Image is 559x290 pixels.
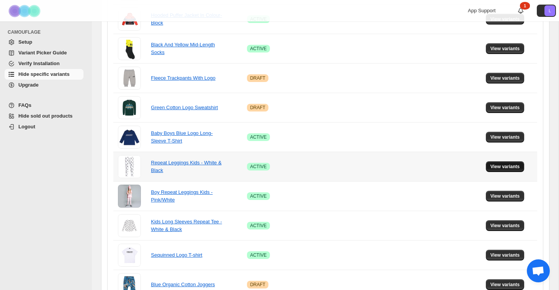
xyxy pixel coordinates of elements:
[250,75,265,81] span: DRAFT
[151,189,212,203] a: Boy Repeat Leggings Kids - Pink/White
[537,5,556,17] button: Avatar with initials L
[520,2,530,10] div: 1
[490,282,520,288] span: View variants
[5,100,83,111] a: FAQs
[486,161,525,172] button: View variants
[5,48,83,58] a: Variant Picker Guide
[517,7,525,15] a: 1
[250,282,265,288] span: DRAFT
[5,37,83,48] a: Setup
[18,61,60,66] span: Verify Installation
[151,75,215,81] a: Fleece Trackpants With Logo
[250,252,266,258] span: ACTIVE
[8,29,87,35] span: CAMOUFLAGE
[151,105,218,110] a: Green Cotton Logo Sweatshirt
[527,259,550,282] div: Open chat
[18,102,31,108] span: FAQs
[544,5,555,16] span: Avatar with initials L
[250,134,266,140] span: ACTIVE
[151,130,212,144] a: Baby Boys Blue Logo Long-Sleeve T-Shirt
[486,43,525,54] button: View variants
[490,223,520,229] span: View variants
[486,73,525,84] button: View variants
[490,105,520,111] span: View variants
[151,42,215,55] a: Black And Yellow Mid-Length Socks
[151,252,202,258] a: Sequinned Logo T-shirt
[486,191,525,202] button: View variants
[18,82,39,88] span: Upgrade
[118,155,141,178] img: Repeat Leggings Kids - White & Black
[18,113,73,119] span: Hide sold out products
[468,8,495,13] span: App Support
[5,121,83,132] a: Logout
[151,219,222,232] a: Kids Long Sleeves Repeat Tee - White & Black
[490,46,520,52] span: View variants
[486,250,525,261] button: View variants
[18,39,32,45] span: Setup
[118,185,141,208] img: Boy Repeat Leggings Kids - Pink/White
[6,0,44,21] img: Camouflage
[490,193,520,199] span: View variants
[18,50,67,56] span: Variant Picker Guide
[151,160,221,173] a: Repeat Leggings Kids - White & Black
[118,244,141,267] img: Sequinned Logo T-shirt
[490,164,520,170] span: View variants
[18,71,70,77] span: Hide specific variants
[5,69,83,80] a: Hide specific variants
[490,134,520,140] span: View variants
[250,46,266,52] span: ACTIVE
[250,193,266,199] span: ACTIVE
[118,67,141,90] img: Fleece Trackpants With Logo
[5,111,83,121] a: Hide sold out products
[151,282,215,287] a: Blue Organic Cotton Joggers
[549,8,551,13] text: L
[118,37,141,60] img: Black And Yellow Mid-Length Socks
[5,80,83,90] a: Upgrade
[490,75,520,81] span: View variants
[250,223,266,229] span: ACTIVE
[250,105,265,111] span: DRAFT
[486,220,525,231] button: View variants
[486,279,525,290] button: View variants
[250,164,266,170] span: ACTIVE
[490,252,520,258] span: View variants
[486,102,525,113] button: View variants
[118,96,141,119] img: Green Cotton Logo Sweatshirt
[486,132,525,143] button: View variants
[18,124,35,129] span: Logout
[5,58,83,69] a: Verify Installation
[118,126,141,149] img: Baby Boys Blue Logo Long-Sleeve T-Shirt
[118,214,141,237] img: Kids Long Sleeves Repeat Tee - White & Black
